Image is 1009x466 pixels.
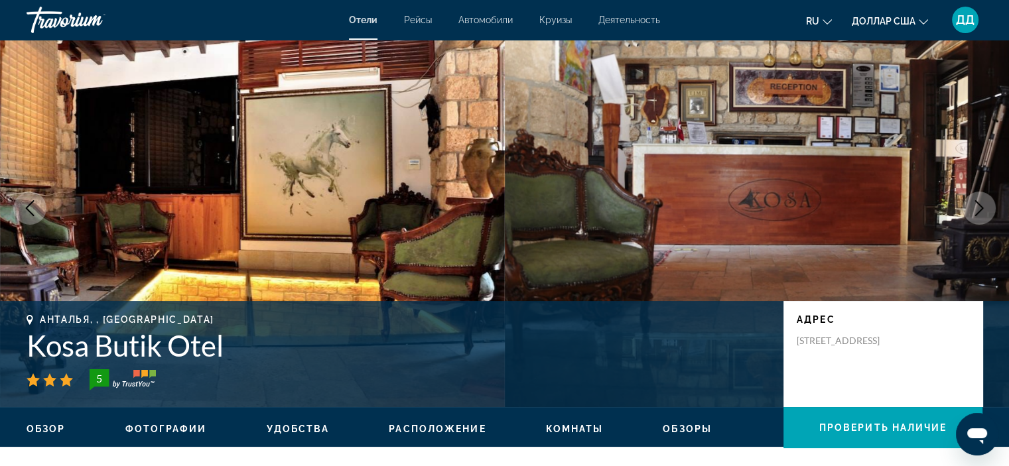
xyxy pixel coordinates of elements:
font: 5 [96,372,102,384]
font: [STREET_ADDRESS] [797,335,880,346]
button: Проверить наличие [783,407,982,448]
button: Обзор [27,423,66,435]
font: Адрес [797,314,835,325]
button: Расположение [389,423,486,435]
a: Отели [349,15,377,25]
a: Автомобили [458,15,513,25]
button: Обзоры [663,423,712,435]
font: Обзоры [663,424,712,434]
button: Меню пользователя [948,6,982,34]
button: Изменить валюту [852,11,928,30]
font: Анталья, , [GEOGRAPHIC_DATA] [40,314,214,325]
font: Обзор [27,424,66,434]
button: Удобства [267,423,330,435]
button: Изменить язык [806,11,832,30]
font: Расположение [389,424,486,434]
font: ru [806,16,819,27]
a: Деятельность [598,15,660,25]
a: Круизы [539,15,572,25]
img: trustyou-badge-hor.svg [90,369,156,390]
font: Фотографии [125,424,207,434]
button: Следующее изображение [963,192,996,225]
font: Проверить наличие [819,422,947,433]
button: Фотографии [125,423,207,435]
iframe: Кнопка запуска окна обмена сообщениями [956,413,998,455]
font: Kosa Butik Otel [27,328,224,363]
font: Удобства [267,424,330,434]
button: Предыдущее изображение [13,192,46,225]
button: Комнаты [546,423,604,435]
font: Комнаты [546,424,604,434]
font: доллар США [852,16,915,27]
font: ДД [956,13,975,27]
a: Рейсы [404,15,432,25]
a: Травориум [27,3,159,37]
